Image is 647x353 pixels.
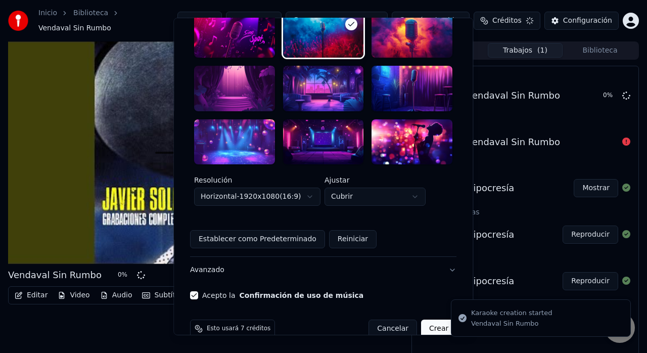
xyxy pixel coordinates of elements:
[369,320,418,338] button: Cancelar
[325,176,426,184] label: Ajustar
[190,230,325,248] button: Establecer como Predeterminado
[190,257,456,283] button: Avanzado
[194,176,320,184] label: Resolución
[240,292,364,299] button: Acepto la
[421,320,456,338] button: Crear
[207,325,270,333] span: Esto usará 7 créditos
[329,230,377,248] button: Reiniciar
[202,292,363,299] label: Acepto la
